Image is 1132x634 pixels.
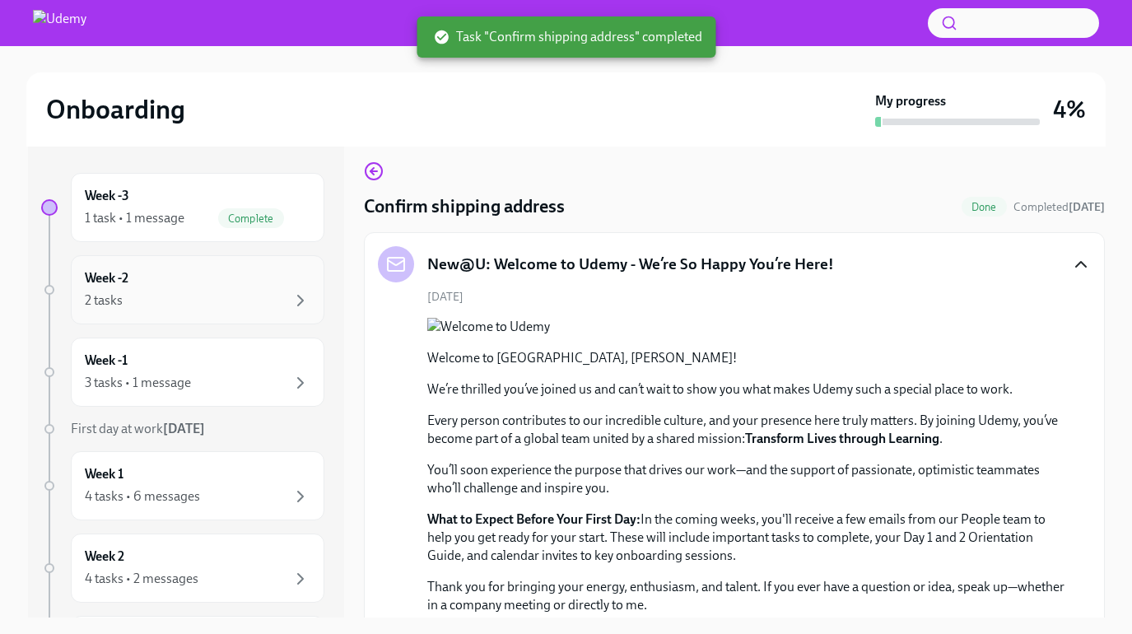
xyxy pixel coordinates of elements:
[427,349,1064,367] p: Welcome to [GEOGRAPHIC_DATA], [PERSON_NAME]!
[1053,95,1086,124] h3: 4%
[85,187,129,205] h6: Week -3
[85,269,128,287] h6: Week -2
[1013,199,1105,215] span: October 2nd, 2025 09:58
[427,289,464,305] span: [DATE]
[85,548,124,566] h6: Week 2
[427,380,1064,399] p: We’re thrilled you’ve joined us and can’t wait to show you what makes Udemy such a special place ...
[85,291,123,310] div: 2 tasks
[745,431,939,446] strong: Transform Lives through Learning
[41,338,324,407] a: Week -13 tasks • 1 message
[427,254,834,275] h5: New@U: Welcome to Udemy - We’re So Happy You’re Here!
[33,10,86,36] img: Udemy
[433,28,702,46] span: Task "Confirm shipping address" completed
[85,374,191,392] div: 3 tasks • 1 message
[71,421,205,436] span: First day at work
[364,194,565,219] h4: Confirm shipping address
[41,255,324,324] a: Week -22 tasks
[41,173,324,242] a: Week -31 task • 1 messageComplete
[41,420,324,438] a: First day at work[DATE]
[85,352,128,370] h6: Week -1
[427,318,1064,336] button: Zoom image
[875,92,946,110] strong: My progress
[41,451,324,520] a: Week 14 tasks • 6 messages
[962,201,1007,213] span: Done
[427,461,1064,497] p: You’ll soon experience the purpose that drives our work—and the support of passionate, optimistic...
[85,487,200,506] div: 4 tasks • 6 messages
[41,534,324,603] a: Week 24 tasks • 2 messages
[427,511,641,527] strong: What to Expect Before Your First Day:
[85,570,198,588] div: 4 tasks • 2 messages
[85,465,123,483] h6: Week 1
[427,510,1064,565] p: In the coming weeks, you'll receive a few emails from our People team to help you get ready for y...
[85,209,184,227] div: 1 task • 1 message
[163,421,205,436] strong: [DATE]
[46,93,185,126] h2: Onboarding
[218,212,284,225] span: Complete
[1013,200,1105,214] span: Completed
[427,578,1064,614] p: Thank you for bringing your energy, enthusiasm, and talent. If you ever have a question or idea, ...
[1069,200,1105,214] strong: [DATE]
[427,412,1064,448] p: Every person contributes to our incredible culture, and your presence here truly matters. By join...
